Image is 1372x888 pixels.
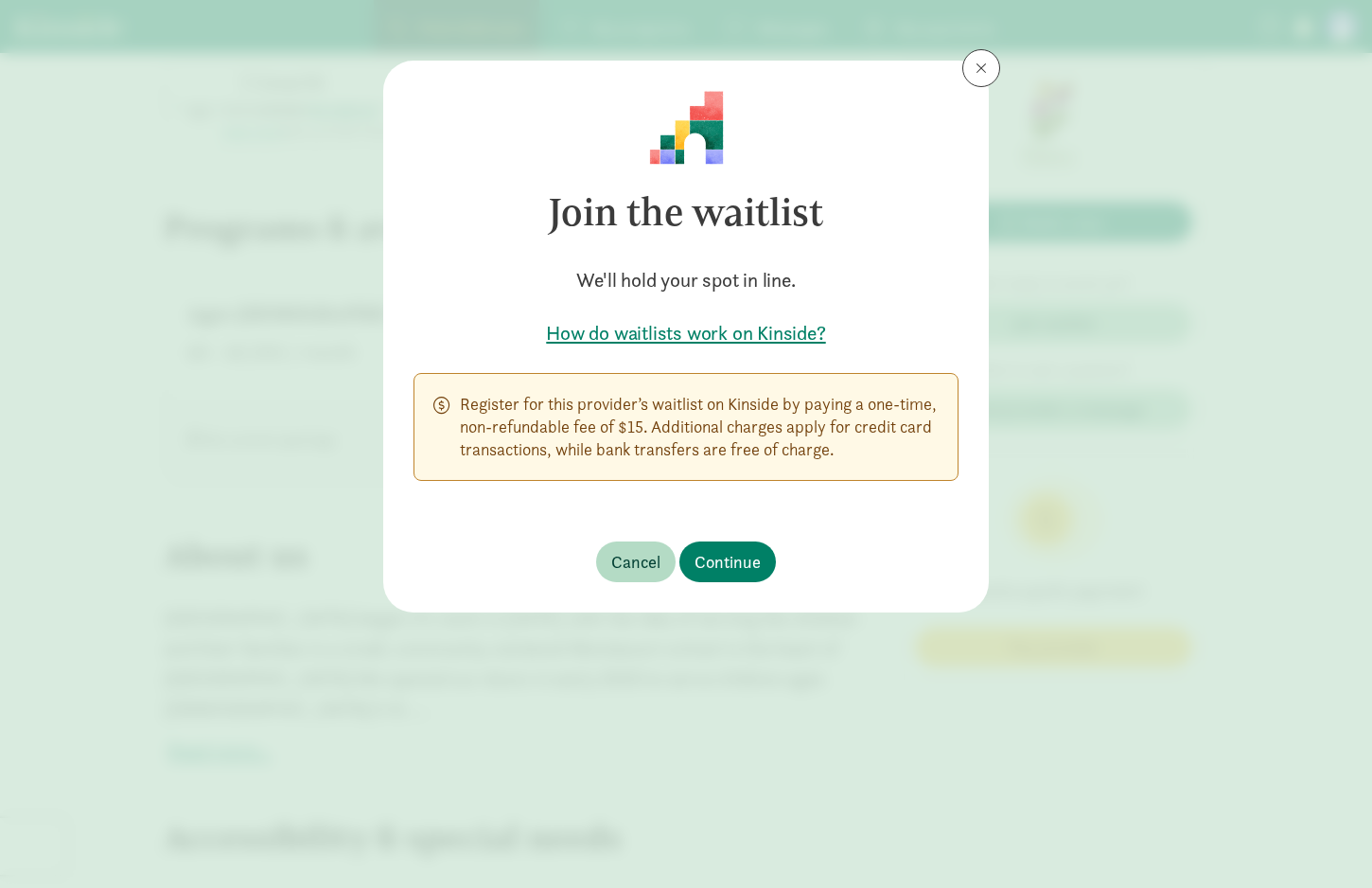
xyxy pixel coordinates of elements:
[413,165,959,259] h3: Join the waitlist
[695,549,761,575] span: Continue
[596,542,676,582] button: Cancel
[460,393,939,461] p: Register for this provider’s waitlist on Kinside by paying a one-time, non-refundable fee of $15....
[413,320,959,346] a: How do waitlists work on Kinside?
[679,542,776,582] button: Continue
[611,549,660,575] span: Cancel
[413,267,959,293] h5: We'll hold your spot in line.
